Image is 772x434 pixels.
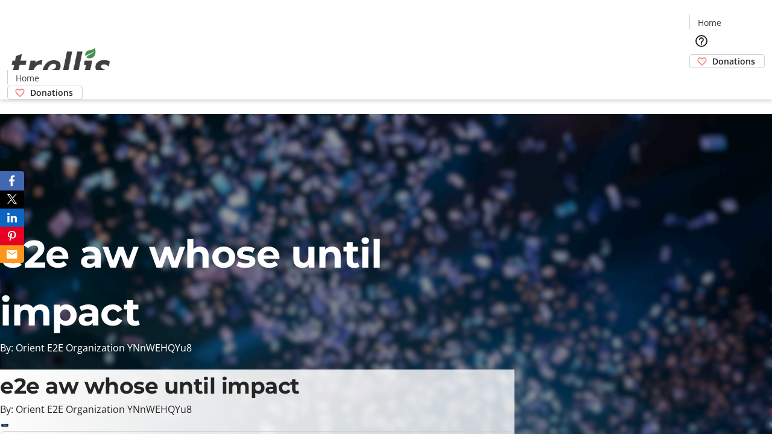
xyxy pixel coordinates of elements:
[8,72,46,84] a: Home
[7,86,83,99] a: Donations
[16,72,39,84] span: Home
[712,55,755,68] span: Donations
[698,16,721,29] span: Home
[690,16,729,29] a: Home
[7,35,115,95] img: Orient E2E Organization YNnWEHQYu8's Logo
[689,54,765,68] a: Donations
[30,86,73,99] span: Donations
[689,68,713,92] button: Cart
[689,29,713,53] button: Help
